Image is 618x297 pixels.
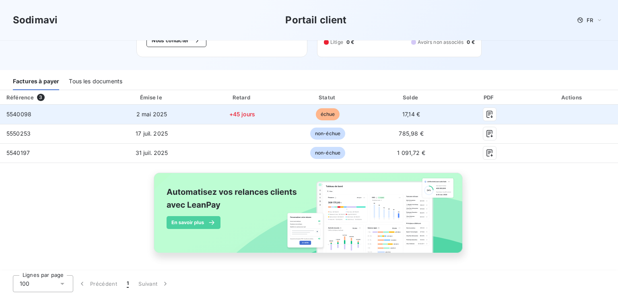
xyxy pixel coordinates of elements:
[136,111,167,118] span: 2 mai 2025
[73,275,122,292] button: Précédent
[13,13,58,27] h3: Sodimavi
[346,39,354,46] span: 0 €
[136,130,168,137] span: 17 juil. 2025
[6,130,31,137] span: 5550253
[418,39,463,46] span: Avoirs non associés
[13,73,59,90] div: Factures à payer
[106,93,197,101] div: Émise le
[6,94,34,101] div: Référence
[285,13,346,27] h3: Portail client
[287,93,368,101] div: Statut
[316,108,340,120] span: échue
[136,149,168,156] span: 31 juil. 2025
[127,280,129,288] span: 1
[402,111,420,118] span: 17,14 €
[134,275,174,292] button: Suivant
[397,149,425,156] span: 1 091,72 €
[229,111,255,118] span: +45 jours
[310,128,345,140] span: non-échue
[372,93,451,101] div: Solde
[146,34,206,47] button: Nous contacter
[587,17,593,23] span: FR
[454,93,525,101] div: PDF
[6,149,30,156] span: 5540197
[200,93,284,101] div: Retard
[37,94,44,101] span: 3
[467,39,474,46] span: 0 €
[69,73,122,90] div: Tous les documents
[330,39,343,46] span: Litige
[122,275,134,292] button: 1
[310,147,345,159] span: non-échue
[528,93,616,101] div: Actions
[6,111,31,118] span: 5540098
[146,168,472,267] img: banner
[399,130,423,137] span: 785,98 €
[20,280,29,288] span: 100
